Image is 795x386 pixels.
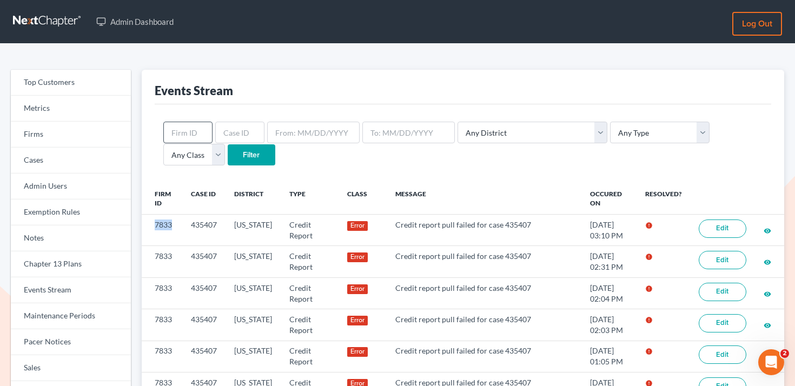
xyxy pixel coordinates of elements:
[155,83,233,98] div: Events Stream
[699,314,746,332] a: Edit
[182,277,226,309] td: 435407
[347,347,368,357] div: Error
[764,290,771,298] i: visibility
[645,348,653,355] i: error
[11,174,131,199] a: Admin Users
[142,183,182,215] th: Firm ID
[581,277,637,309] td: [DATE] 02:04 PM
[347,284,368,294] div: Error
[387,215,581,246] td: Credit report pull failed for case 435407
[182,183,226,215] th: Case ID
[91,12,179,31] a: Admin Dashboard
[142,309,182,341] td: 7833
[387,341,581,372] td: Credit report pull failed for case 435407
[11,148,131,174] a: Cases
[764,225,771,235] a: visibility
[11,96,131,122] a: Metrics
[645,316,653,324] i: error
[581,215,637,246] td: [DATE] 03:10 PM
[581,309,637,341] td: [DATE] 02:03 PM
[142,277,182,309] td: 7833
[758,349,784,375] iframe: Intercom live chat
[142,246,182,277] td: 7833
[764,289,771,298] a: visibility
[11,355,131,381] a: Sales
[11,329,131,355] a: Pacer Notices
[387,277,581,309] td: Credit report pull failed for case 435407
[182,246,226,277] td: 435407
[281,309,339,341] td: Credit Report
[764,320,771,329] a: visibility
[226,246,281,277] td: [US_STATE]
[226,183,281,215] th: District
[581,341,637,372] td: [DATE] 01:05 PM
[699,219,746,238] a: Edit
[732,12,782,36] a: Log out
[581,246,637,277] td: [DATE] 02:31 PM
[339,183,387,215] th: Class
[281,215,339,246] td: Credit Report
[387,309,581,341] td: Credit report pull failed for case 435407
[699,345,746,364] a: Edit
[281,183,339,215] th: Type
[645,253,653,261] i: error
[11,199,131,225] a: Exemption Rules
[182,309,226,341] td: 435407
[699,251,746,269] a: Edit
[142,341,182,372] td: 7833
[637,183,690,215] th: Resolved?
[226,277,281,309] td: [US_STATE]
[182,341,226,372] td: 435407
[11,122,131,148] a: Firms
[226,309,281,341] td: [US_STATE]
[215,122,264,143] input: Case ID
[226,341,281,372] td: [US_STATE]
[764,227,771,235] i: visibility
[182,215,226,246] td: 435407
[764,257,771,266] a: visibility
[281,277,339,309] td: Credit Report
[11,303,131,329] a: Maintenance Periods
[387,246,581,277] td: Credit report pull failed for case 435407
[764,322,771,329] i: visibility
[281,246,339,277] td: Credit Report
[163,122,213,143] input: Firm ID
[347,252,368,262] div: Error
[142,215,182,246] td: 7833
[581,183,637,215] th: Occured On
[281,341,339,372] td: Credit Report
[11,251,131,277] a: Chapter 13 Plans
[387,183,581,215] th: Message
[347,316,368,325] div: Error
[764,258,771,266] i: visibility
[362,122,455,143] input: To: MM/DD/YYYY
[11,70,131,96] a: Top Customers
[645,222,653,229] i: error
[226,215,281,246] td: [US_STATE]
[11,277,131,303] a: Events Stream
[645,285,653,292] i: error
[780,349,789,358] span: 2
[267,122,360,143] input: From: MM/DD/YYYY
[347,221,368,231] div: Error
[11,225,131,251] a: Notes
[228,144,275,166] input: Filter
[699,283,746,301] a: Edit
